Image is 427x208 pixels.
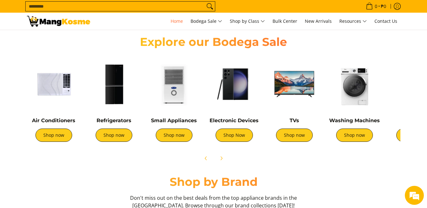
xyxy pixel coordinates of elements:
[207,57,261,111] img: Electronic Devices
[374,18,397,24] span: Contact Us
[267,57,321,111] img: TVs
[187,13,225,30] a: Bodega Sale
[87,57,141,111] img: Refrigerators
[336,129,373,142] a: Shop now
[214,151,228,165] button: Next
[302,13,335,30] a: New Arrivals
[167,13,186,30] a: Home
[227,13,268,30] a: Shop by Class
[199,151,213,165] button: Previous
[122,35,305,49] h2: Explore our Bodega Sale
[216,129,253,142] a: Shop Now
[32,117,75,123] a: Air Conditioners
[97,117,131,123] a: Refrigerators
[364,3,388,10] span: •
[276,129,313,142] a: Shop now
[380,4,387,9] span: ₱0
[97,13,400,30] nav: Main Menu
[147,57,201,111] img: Small Appliances
[273,18,297,24] span: Bulk Center
[374,4,378,9] span: 0
[269,13,300,30] a: Bulk Center
[371,13,400,30] a: Contact Us
[27,175,400,189] h2: Shop by Brand
[151,117,197,123] a: Small Appliances
[230,17,265,25] span: Shop by Class
[339,17,367,25] span: Resources
[210,117,259,123] a: Electronic Devices
[329,117,380,123] a: Washing Machines
[290,117,299,123] a: TVs
[336,13,370,30] a: Resources
[35,129,72,142] a: Shop now
[191,17,222,25] span: Bodega Sale
[156,129,192,142] a: Shop now
[305,18,332,24] span: New Arrivals
[27,57,81,111] img: Air Conditioners
[96,129,132,142] a: Shop now
[328,57,381,111] img: Washing Machines
[27,16,90,27] img: Mang Kosme: Your Home Appliances Warehouse Sale Partner!
[171,18,183,24] span: Home
[205,2,215,11] button: Search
